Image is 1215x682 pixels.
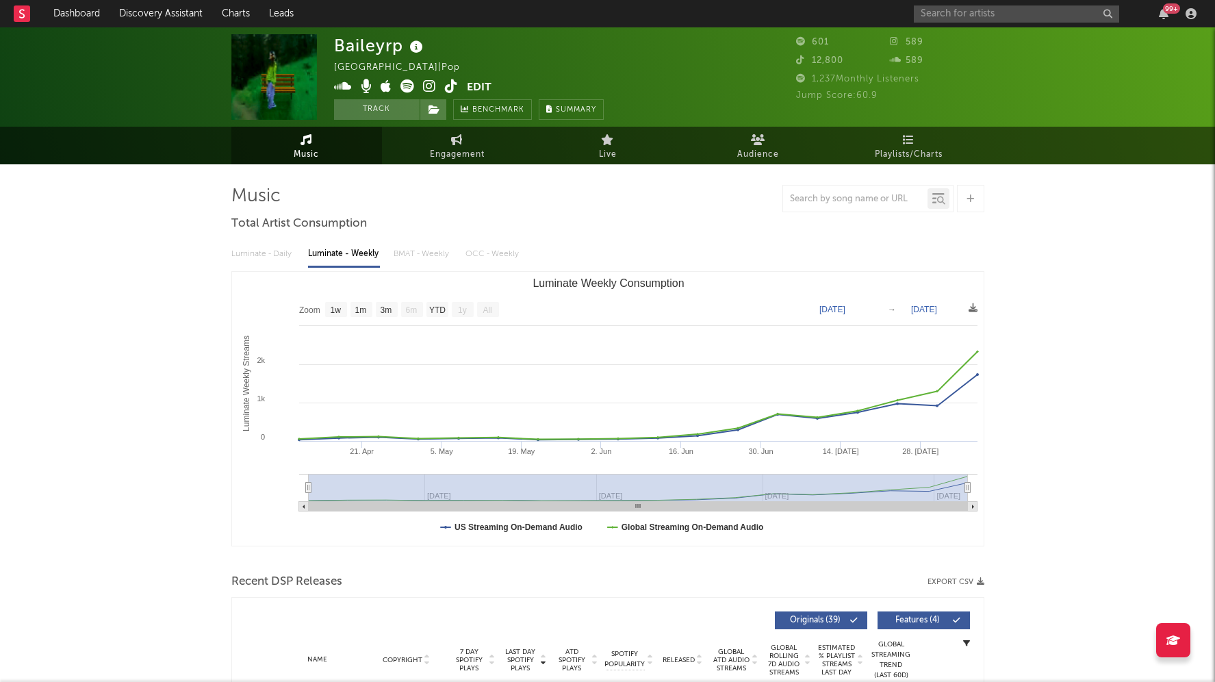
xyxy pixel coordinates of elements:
[834,127,984,164] a: Playlists/Charts
[796,38,829,47] span: 601
[886,616,949,624] span: Features ( 4 )
[508,447,535,455] text: 19. May
[334,34,426,57] div: Baileyrp
[405,305,417,315] text: 6m
[355,305,366,315] text: 1m
[748,447,773,455] text: 30. Jun
[383,656,422,664] span: Copyright
[330,305,341,315] text: 1w
[796,75,919,84] span: 1,237 Monthly Listeners
[599,147,617,163] span: Live
[890,56,923,65] span: 589
[878,611,970,629] button: Features(4)
[911,305,937,314] text: [DATE]
[796,56,843,65] span: 12,800
[451,648,487,672] span: 7 Day Spotify Plays
[1163,3,1180,14] div: 99 +
[822,447,858,455] text: 14. [DATE]
[683,127,834,164] a: Audience
[430,447,453,455] text: 5. May
[382,127,533,164] a: Engagement
[533,127,683,164] a: Live
[294,147,319,163] span: Music
[455,522,583,532] text: US Streaming On-Demand Audio
[429,305,445,315] text: YTD
[533,277,684,289] text: Luminate Weekly Consumption
[380,305,392,315] text: 3m
[888,305,896,314] text: →
[890,38,923,47] span: 589
[713,648,750,672] span: Global ATD Audio Streams
[928,578,984,586] button: Export CSV
[621,522,763,532] text: Global Streaming On-Demand Audio
[483,305,491,315] text: All
[783,194,928,205] input: Search by song name or URL
[902,447,938,455] text: 28. [DATE]
[871,640,912,681] div: Global Streaming Trend (Last 60D)
[796,91,878,100] span: Jump Score: 60.9
[232,272,984,546] svg: Luminate Weekly Consumption
[334,60,476,76] div: [GEOGRAPHIC_DATA] | Pop
[453,99,532,120] a: Benchmark
[231,574,342,590] span: Recent DSP Releases
[1159,8,1168,19] button: 99+
[818,644,856,677] span: Estimated % Playlist Streams Last Day
[914,5,1119,23] input: Search for artists
[467,79,491,97] button: Edit
[334,99,420,120] button: Track
[257,356,265,364] text: 2k
[231,127,382,164] a: Music
[472,102,524,118] span: Benchmark
[668,447,693,455] text: 16. Jun
[231,216,367,232] span: Total Artist Consumption
[299,305,320,315] text: Zoom
[308,242,380,266] div: Luminate - Weekly
[875,147,943,163] span: Playlists/Charts
[784,616,847,624] span: Originals ( 39 )
[591,447,611,455] text: 2. Jun
[554,648,590,672] span: ATD Spotify Plays
[556,106,596,114] span: Summary
[260,433,264,441] text: 0
[819,305,845,314] text: [DATE]
[273,655,363,665] div: Name
[775,611,867,629] button: Originals(39)
[430,147,485,163] span: Engagement
[241,336,251,431] text: Luminate Weekly Streams
[257,394,265,403] text: 1k
[502,648,539,672] span: Last Day Spotify Plays
[663,656,695,664] span: Released
[539,99,604,120] button: Summary
[765,644,803,677] span: Global Rolling 7D Audio Streams
[350,447,374,455] text: 21. Apr
[458,305,467,315] text: 1y
[604,649,645,670] span: Spotify Popularity
[737,147,779,163] span: Audience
